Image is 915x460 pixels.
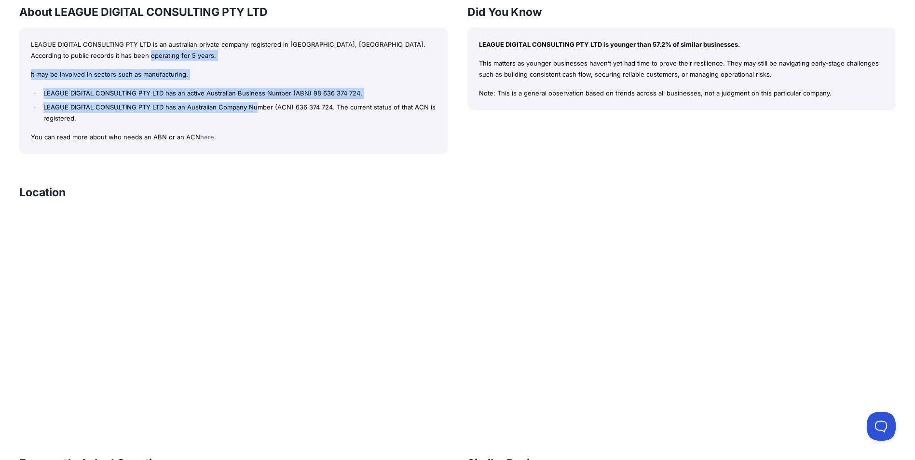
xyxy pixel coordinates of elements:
p: This matters as younger businesses haven’t yet had time to prove their resilience. They may still... [479,58,885,80]
p: Note: This is a general observation based on trends across all businesses, not a judgment on this... [479,88,885,99]
h3: Location [19,185,66,200]
h3: Did You Know [467,4,896,20]
li: LEAGUE DIGITAL CONSULTING PTY LTD has an Australian Company Number (ACN) 636 374 724. The current... [41,102,436,124]
p: You can read more about who needs an ABN or an ACN . [31,132,437,143]
p: It may be involved in sectors such as manufacturing. [31,69,437,80]
h3: About LEAGUE DIGITAL CONSULTING PTY LTD [19,4,448,20]
a: here [200,133,214,141]
p: LEAGUE DIGITAL CONSULTING PTY LTD is younger than 57.2% of similar businesses. [479,39,885,50]
iframe: Toggle Customer Support [867,412,896,441]
p: LEAGUE DIGITAL CONSULTING PTY LTD is an australian private company registered in [GEOGRAPHIC_DATA... [31,39,437,61]
li: LEAGUE DIGITAL CONSULTING PTY LTD has an active Australian Business Number (ABN) 98 636 374 724. [41,88,436,99]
